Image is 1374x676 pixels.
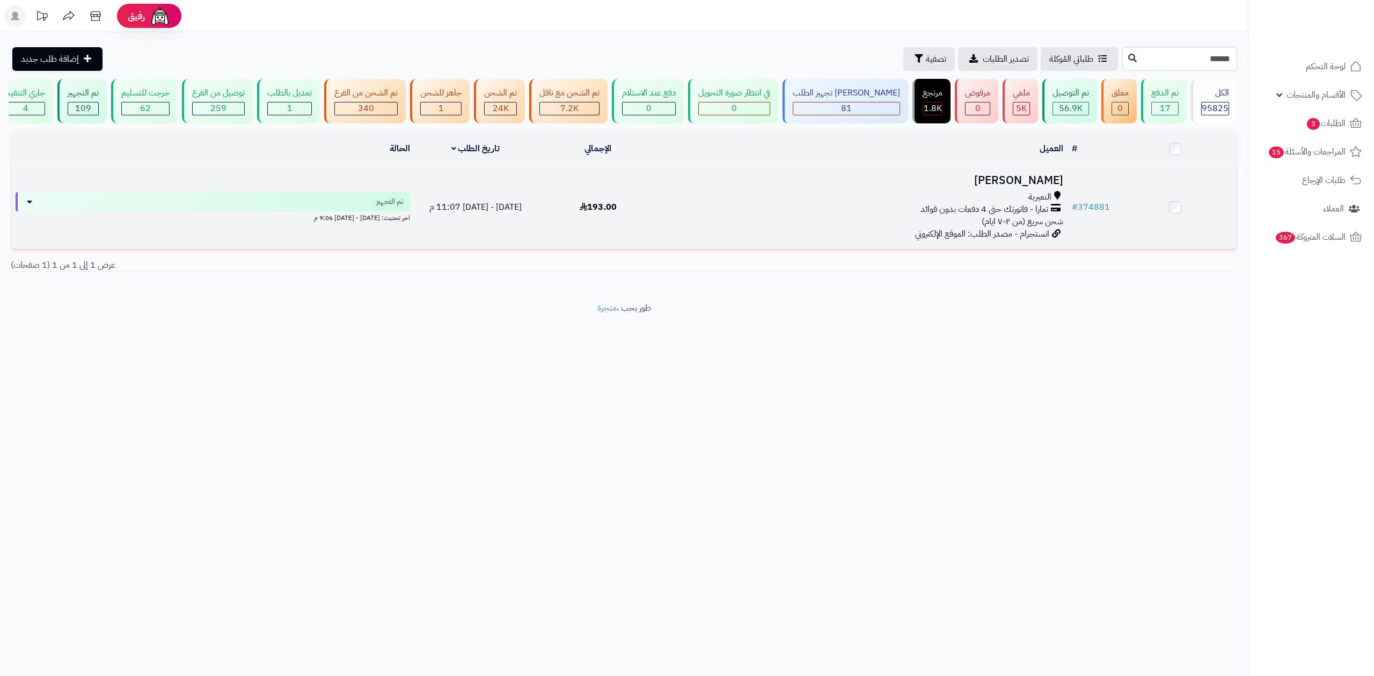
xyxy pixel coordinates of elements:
div: ملغي [1013,87,1030,99]
span: # [1072,201,1078,214]
a: ملغي 5K [1000,79,1040,123]
a: الإجمالي [584,142,611,155]
div: خرجت للتسليم [121,87,170,99]
a: تصدير الطلبات [958,47,1037,71]
span: 1 [287,102,293,115]
a: العملاء [1255,196,1368,222]
a: إضافة طلب جديد [12,47,103,71]
span: النعيرية [1028,191,1051,203]
span: تمارا - فاتورتك حتى 4 دفعات بدون فوائد [920,203,1048,216]
a: طلبات الإرجاع [1255,167,1368,193]
img: logo-2.png [1301,15,1364,38]
div: الكل [1201,87,1229,99]
a: تاريخ الطلب [451,142,500,155]
div: 62 [122,102,169,115]
div: في انتظار صورة التحويل [698,87,770,99]
div: تم الدفع [1151,87,1179,99]
a: الطلبات3 [1255,111,1368,136]
span: 56.9K [1059,102,1083,115]
div: 1828 [923,102,942,115]
div: 0 [1112,102,1128,115]
a: تعديل بالطلب 1 [255,79,322,123]
span: إضافة طلب جديد [21,53,79,65]
div: عرض 1 إلى 1 من 1 (1 صفحات) [3,259,624,271]
span: العملاء [1323,201,1344,216]
span: رفيق [128,10,145,23]
span: 0 [1117,102,1123,115]
div: 24043 [485,102,516,115]
div: جاهز للشحن [420,87,462,99]
a: تم الدفع 17 [1139,79,1189,123]
a: خرجت للتسليم 62 [109,79,180,123]
a: مرفوض 0 [953,79,1000,123]
div: دفع عند الاستلام [622,87,676,99]
span: 5K [1016,102,1027,115]
span: 367 [1275,231,1296,244]
div: 81 [793,102,900,115]
a: دفع عند الاستلام 0 [610,79,686,123]
a: تم التجهيز 109 [55,79,109,123]
span: شحن سريع (من ٢-٧ ايام) [982,215,1063,228]
span: 24K [493,102,509,115]
span: 95825 [1202,102,1229,115]
a: تم التوصيل 56.9K [1040,79,1099,123]
span: 193.00 [580,201,617,214]
div: اخر تحديث: [DATE] - [DATE] 9:06 م [16,211,410,223]
span: المراجعات والأسئلة [1268,144,1346,159]
span: انستجرام - مصدر الطلب: الموقع الإلكتروني [915,227,1049,240]
div: 340 [335,102,397,115]
span: الطلبات [1306,116,1346,131]
a: السلات المتروكة367 [1255,224,1368,250]
div: تم الشحن مع ناقل [539,87,600,99]
span: 3 [1306,117,1320,130]
span: تصدير الطلبات [983,53,1029,65]
span: 4 [23,102,28,115]
a: تم الشحن من الفرع 340 [322,79,408,123]
div: 4 [6,102,45,115]
div: 17 [1152,102,1178,115]
img: ai-face.png [149,5,171,27]
a: في انتظار صورة التحويل 0 [686,79,780,123]
div: [PERSON_NAME] تجهيز الطلب [793,87,900,99]
button: تصفية [903,47,955,71]
span: تصفية [926,53,946,65]
a: معلق 0 [1099,79,1139,123]
div: مرتجع [923,87,942,99]
a: متجرة [597,302,617,314]
div: معلق [1112,87,1129,99]
a: مرتجع 1.8K [910,79,953,123]
span: 0 [646,102,652,115]
div: 0 [699,102,770,115]
span: 1 [438,102,444,115]
span: 15 [1268,146,1284,159]
div: 56867 [1053,102,1088,115]
a: الكل95825 [1189,79,1239,123]
a: توصيل من الفرع 259 [180,79,255,123]
a: العميل [1040,142,1063,155]
div: 109 [68,102,98,115]
div: 4991 [1013,102,1029,115]
div: جاري التنفيذ [6,87,45,99]
a: المراجعات والأسئلة15 [1255,139,1368,165]
div: تم الشحن [484,87,517,99]
div: 1 [268,102,311,115]
div: تم التجهيز [68,87,99,99]
span: طلبات الإرجاع [1302,173,1346,188]
div: 7222 [540,102,599,115]
div: تم الشحن من الفرع [334,87,398,99]
span: 7.2K [560,102,579,115]
span: طلباتي المُوكلة [1049,53,1093,65]
span: الأقسام والمنتجات [1287,87,1346,102]
span: لوحة التحكم [1306,59,1346,74]
span: 340 [358,102,374,115]
div: 0 [966,102,990,115]
span: [DATE] - [DATE] 11:07 م [429,201,522,214]
a: تم الشحن 24K [472,79,527,123]
div: توصيل من الفرع [192,87,245,99]
div: 259 [193,102,244,115]
a: تحديثات المنصة [28,5,55,30]
a: طلباتي المُوكلة [1041,47,1118,71]
span: 0 [975,102,981,115]
div: تعديل بالطلب [267,87,312,99]
span: السلات المتروكة [1275,230,1346,245]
